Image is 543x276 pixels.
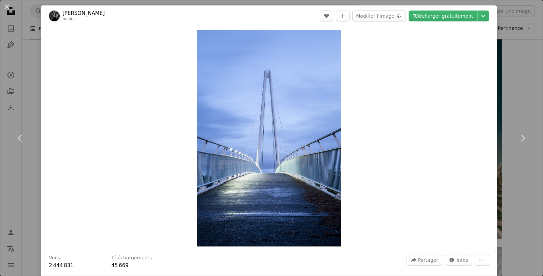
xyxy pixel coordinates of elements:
span: Partager [418,255,438,265]
button: Choisissez la taille de téléchargement [478,11,489,21]
a: [PERSON_NAME] [62,10,105,17]
button: Zoom sur cette image [197,30,341,246]
button: Partager cette image [407,255,442,265]
button: Statistiques de cette image [445,255,472,265]
h3: Vues [49,255,60,261]
a: besluk [62,17,76,21]
span: 45 669 [111,262,129,269]
button: J’aime [320,11,333,21]
button: Plus d’actions [475,255,489,265]
button: Ajouter à la collection [336,11,350,21]
a: Télécharger gratuitement [409,11,477,21]
span: 2 444 831 [49,262,74,269]
h3: Téléchargements [111,255,152,261]
img: Photo de pont en métal gris [197,30,341,246]
button: Modifier l’image [352,11,406,21]
img: Accéder au profil de Luke Besley [49,11,60,21]
a: Suivant [502,106,543,171]
span: Infos [456,255,468,265]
